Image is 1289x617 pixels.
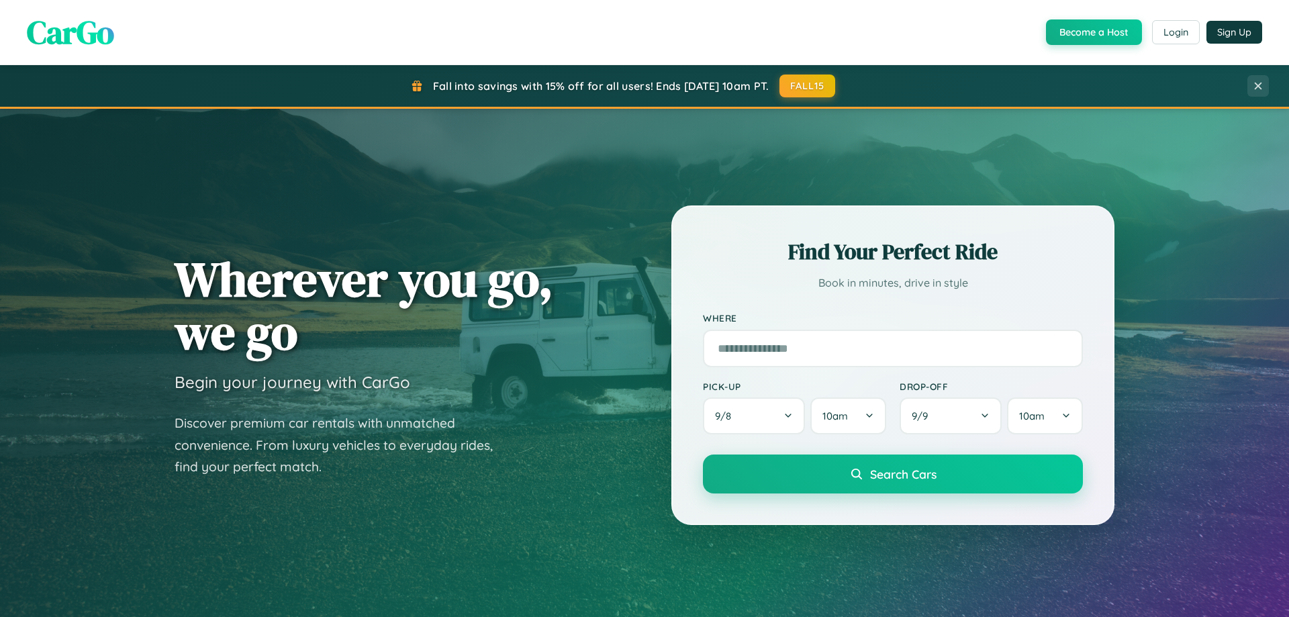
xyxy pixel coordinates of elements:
[433,79,769,93] span: Fall into savings with 15% off for all users! Ends [DATE] 10am PT.
[175,412,510,478] p: Discover premium car rentals with unmatched convenience. From luxury vehicles to everyday rides, ...
[1007,397,1083,434] button: 10am
[703,313,1083,324] label: Where
[703,455,1083,493] button: Search Cars
[27,10,114,54] span: CarGo
[900,381,1083,392] label: Drop-off
[900,397,1002,434] button: 9/9
[703,273,1083,293] p: Book in minutes, drive in style
[870,467,937,481] span: Search Cars
[175,252,553,359] h1: Wherever you go, we go
[703,237,1083,267] h2: Find Your Perfect Ride
[715,410,738,422] span: 9 / 8
[779,75,836,97] button: FALL15
[1152,20,1200,44] button: Login
[822,410,848,422] span: 10am
[175,372,410,392] h3: Begin your journey with CarGo
[810,397,886,434] button: 10am
[1046,19,1142,45] button: Become a Host
[1019,410,1045,422] span: 10am
[703,381,886,392] label: Pick-up
[912,410,935,422] span: 9 / 9
[1206,21,1262,44] button: Sign Up
[703,397,805,434] button: 9/8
